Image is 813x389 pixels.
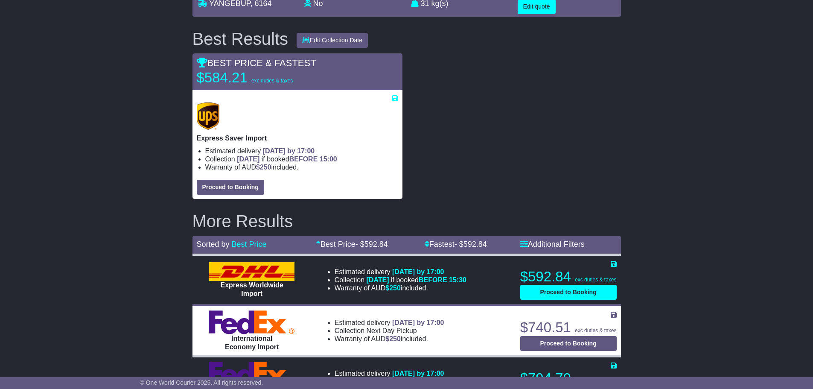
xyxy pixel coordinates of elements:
[419,276,447,284] span: BEFORE
[364,240,388,249] span: 592.84
[335,369,444,377] li: Estimated delivery
[316,240,388,249] a: Best Price- $592.84
[520,319,617,336] p: $740.51
[389,284,401,292] span: 250
[140,379,263,386] span: © One World Courier 2025. All rights reserved.
[197,180,264,195] button: Proceed to Booking
[188,29,293,48] div: Best Results
[256,164,271,171] span: $
[520,285,617,300] button: Proceed to Booking
[392,370,444,377] span: [DATE] by 17:00
[209,310,294,334] img: FedEx Express: International Economy Import
[335,319,444,327] li: Estimated delivery
[289,155,318,163] span: BEFORE
[367,327,417,334] span: Next Day Pickup
[335,284,466,292] li: Warranty of AUD included.
[263,147,315,155] span: [DATE] by 17:00
[335,327,444,335] li: Collection
[575,328,616,333] span: exc duties & taxes
[392,268,444,275] span: [DATE] by 17:00
[220,281,283,297] span: Express Worldwide Import
[260,164,271,171] span: 250
[205,147,398,155] li: Estimated delivery
[520,336,617,351] button: Proceed to Booking
[392,319,444,326] span: [DATE] by 17:00
[367,276,389,284] span: [DATE]
[237,155,337,163] span: if booked
[197,134,398,142] p: Express Saver Import
[197,240,230,249] span: Sorted by
[232,240,267,249] a: Best Price
[320,155,337,163] span: 15:00
[297,33,368,48] button: Edit Collection Date
[385,335,401,342] span: $
[356,240,388,249] span: - $
[520,240,585,249] a: Additional Filters
[455,240,487,249] span: - $
[209,362,294,386] img: FedEx Express: International Priority Import
[251,78,293,84] span: exc duties & taxes
[225,335,279,350] span: International Economy Import
[335,268,466,276] li: Estimated delivery
[197,58,316,68] span: BEST PRICE & FASTEST
[575,277,616,283] span: exc duties & taxes
[335,335,444,343] li: Warranty of AUD included.
[449,276,466,284] span: 15:30
[520,370,617,387] p: $794.70
[197,102,220,130] img: UPS (new): Express Saver Import
[335,276,466,284] li: Collection
[367,276,466,284] span: if booked
[463,240,487,249] span: 592.84
[237,155,259,163] span: [DATE]
[385,284,401,292] span: $
[389,335,401,342] span: 250
[192,212,621,231] h2: More Results
[205,163,398,171] li: Warranty of AUD included.
[209,262,294,281] img: DHL: Express Worldwide Import
[205,155,398,163] li: Collection
[425,240,487,249] a: Fastest- $592.84
[197,69,303,86] p: $584.21
[520,268,617,285] p: $592.84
